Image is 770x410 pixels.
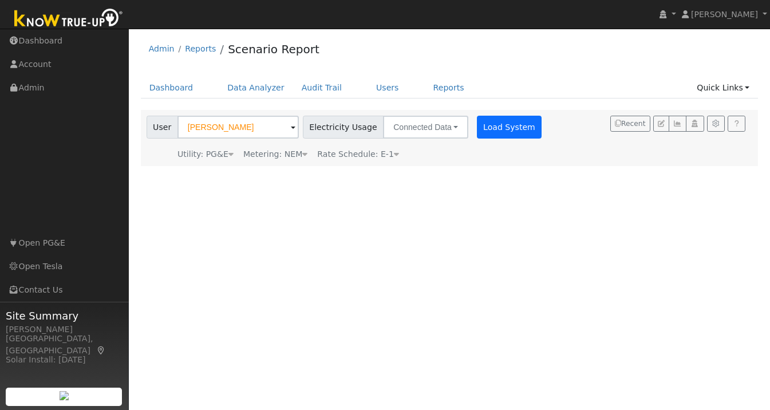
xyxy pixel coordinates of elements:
[425,77,473,98] a: Reports
[6,354,123,366] div: Solar Install: [DATE]
[6,324,123,336] div: [PERSON_NAME]
[383,116,468,139] button: Connected Data
[185,44,216,53] a: Reports
[688,77,758,98] a: Quick Links
[177,116,299,139] input: Select a User
[728,116,745,132] a: Help Link
[177,148,234,160] div: Utility: PG&E
[147,116,178,139] span: User
[317,149,399,159] span: Alias: HE1
[9,6,129,32] img: Know True-Up
[243,148,307,160] div: Metering: NEM
[477,116,542,139] button: Load System
[6,308,123,324] span: Site Summary
[141,77,202,98] a: Dashboard
[149,44,175,53] a: Admin
[228,42,319,56] a: Scenario Report
[653,116,669,132] button: Edit User
[610,116,650,132] button: Recent
[686,116,704,132] button: Login As
[303,116,384,139] span: Electricity Usage
[60,391,69,400] img: retrieve
[219,77,293,98] a: Data Analyzer
[707,116,725,132] button: Settings
[669,116,686,132] button: Multi-Series Graph
[96,346,106,355] a: Map
[691,10,758,19] span: [PERSON_NAME]
[6,333,123,357] div: [GEOGRAPHIC_DATA], [GEOGRAPHIC_DATA]
[293,77,350,98] a: Audit Trail
[368,77,408,98] a: Users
